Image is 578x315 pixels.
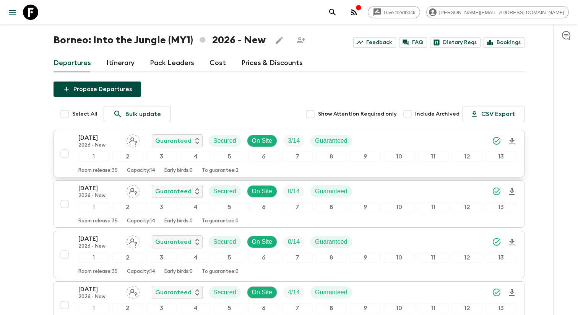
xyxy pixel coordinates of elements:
span: [PERSON_NAME][EMAIL_ADDRESS][DOMAIN_NAME] [435,10,568,15]
a: Feedback [353,37,396,48]
p: Guaranteed [155,187,192,196]
p: On Site [252,288,272,297]
button: menu [5,5,20,20]
div: 12 [451,152,482,162]
div: 1 [78,202,109,212]
p: 2026 - New [78,243,120,250]
button: search adventures [325,5,340,20]
div: 7 [282,303,313,313]
span: Give feedback [380,10,420,15]
p: 4 / 14 [288,288,300,297]
svg: Download Onboarding [507,238,516,247]
a: Bookings [484,37,524,48]
p: 2026 - New [78,294,120,300]
p: 0 / 14 [288,187,300,196]
div: 9 [350,303,381,313]
div: 10 [384,152,415,162]
div: 5 [214,202,245,212]
div: 1 [78,303,109,313]
div: 13 [485,303,516,313]
button: CSV Export [463,106,524,122]
div: 2 [112,303,143,313]
a: Departures [54,54,91,72]
a: Dietary Reqs [430,37,481,48]
svg: Download Onboarding [507,288,516,297]
div: 10 [384,253,415,263]
span: Assign pack leader [127,137,140,143]
p: 2026 - New [78,142,120,149]
a: Pack Leaders [150,54,194,72]
div: 12 [451,253,482,263]
div: Trip Fill [283,236,304,248]
p: On Site [252,136,272,145]
div: 8 [316,152,347,162]
div: 4 [180,202,211,212]
p: Capacity: 14 [127,168,155,174]
div: 6 [248,253,279,263]
p: Room release: 35 [78,168,118,174]
div: On Site [247,236,277,248]
p: Capacity: 14 [127,269,155,275]
p: On Site [252,237,272,246]
span: Assign pack leader [127,187,140,193]
a: FAQ [399,37,427,48]
p: Guaranteed [315,187,347,196]
p: Bulk update [125,109,161,119]
span: Assign pack leader [127,238,140,244]
div: 8 [316,303,347,313]
div: 6 [248,202,279,212]
div: 9 [350,152,381,162]
a: Itinerary [106,54,135,72]
div: 1 [78,152,109,162]
p: [DATE] [78,133,120,142]
div: On Site [247,135,277,147]
div: 3 [146,152,177,162]
div: 11 [418,202,449,212]
div: Trip Fill [283,185,304,197]
p: Guaranteed [155,136,192,145]
div: On Site [247,185,277,197]
p: Early birds: 0 [164,218,193,224]
div: 3 [146,202,177,212]
svg: Download Onboarding [507,137,516,146]
p: Room release: 35 [78,218,118,224]
p: Capacity: 14 [127,218,155,224]
div: 13 [485,202,516,212]
div: 13 [485,152,516,162]
div: Secured [209,236,241,248]
span: Show Attention Required only [318,110,397,118]
div: 5 [214,303,245,313]
p: Secured [213,288,236,297]
div: 7 [282,152,313,162]
div: 2 [112,152,143,162]
button: [DATE]2026 - NewAssign pack leaderGuaranteedSecuredOn SiteTrip FillGuaranteed12345678910111213Roo... [54,180,524,228]
div: Secured [209,286,241,299]
button: [DATE]2026 - NewAssign pack leaderGuaranteedSecuredOn SiteTrip FillGuaranteed12345678910111213Roo... [54,130,524,177]
p: Early birds: 0 [164,269,193,275]
p: Secured [213,187,236,196]
div: On Site [247,286,277,299]
div: 4 [180,253,211,263]
svg: Synced Successfully [492,136,501,145]
a: Bulk update [104,106,170,122]
p: [DATE] [78,285,120,294]
div: Trip Fill [283,135,304,147]
button: [DATE]2026 - NewAssign pack leaderGuaranteedSecuredOn SiteTrip FillGuaranteed12345678910111213Roo... [54,231,524,278]
div: 4 [180,303,211,313]
div: 5 [214,253,245,263]
svg: Synced Successfully [492,237,501,246]
span: Share this itinerary [293,33,308,48]
p: To guarantee: 0 [202,269,239,275]
span: Assign pack leader [127,288,140,294]
span: Include Archived [415,110,459,118]
div: 2 [112,202,143,212]
p: Guaranteed [315,288,347,297]
span: Select All [72,110,97,118]
div: 2 [112,253,143,263]
svg: Synced Successfully [492,288,501,297]
svg: Synced Successfully [492,187,501,196]
p: Guaranteed [315,136,347,145]
p: On Site [252,187,272,196]
div: 8 [316,202,347,212]
a: Prices & Discounts [241,54,303,72]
